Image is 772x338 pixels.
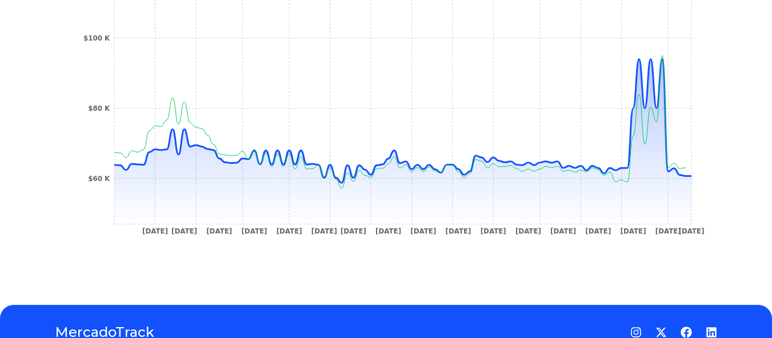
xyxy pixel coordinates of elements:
tspan: [DATE] [171,227,197,235]
tspan: $60 K [88,175,110,183]
a: LinkedIn [706,327,717,338]
tspan: [DATE] [311,227,337,235]
tspan: [DATE] [241,227,267,235]
tspan: [DATE] [655,227,681,235]
tspan: $80 K [88,104,110,112]
tspan: [DATE] [206,227,232,235]
tspan: [DATE] [142,227,168,235]
tspan: [DATE] [410,227,436,235]
tspan: [DATE] [445,227,471,235]
tspan: $100 K [83,34,110,42]
tspan: [DATE] [621,227,646,235]
tspan: [DATE] [341,227,366,235]
a: Facebook [681,327,692,338]
a: Instagram [630,327,642,338]
tspan: [DATE] [481,227,506,235]
tspan: [DATE] [679,227,705,235]
tspan: [DATE] [550,227,576,235]
tspan: [DATE] [515,227,541,235]
tspan: [DATE] [375,227,401,235]
tspan: [DATE] [585,227,611,235]
a: Twitter [655,327,667,338]
tspan: [DATE] [277,227,302,235]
